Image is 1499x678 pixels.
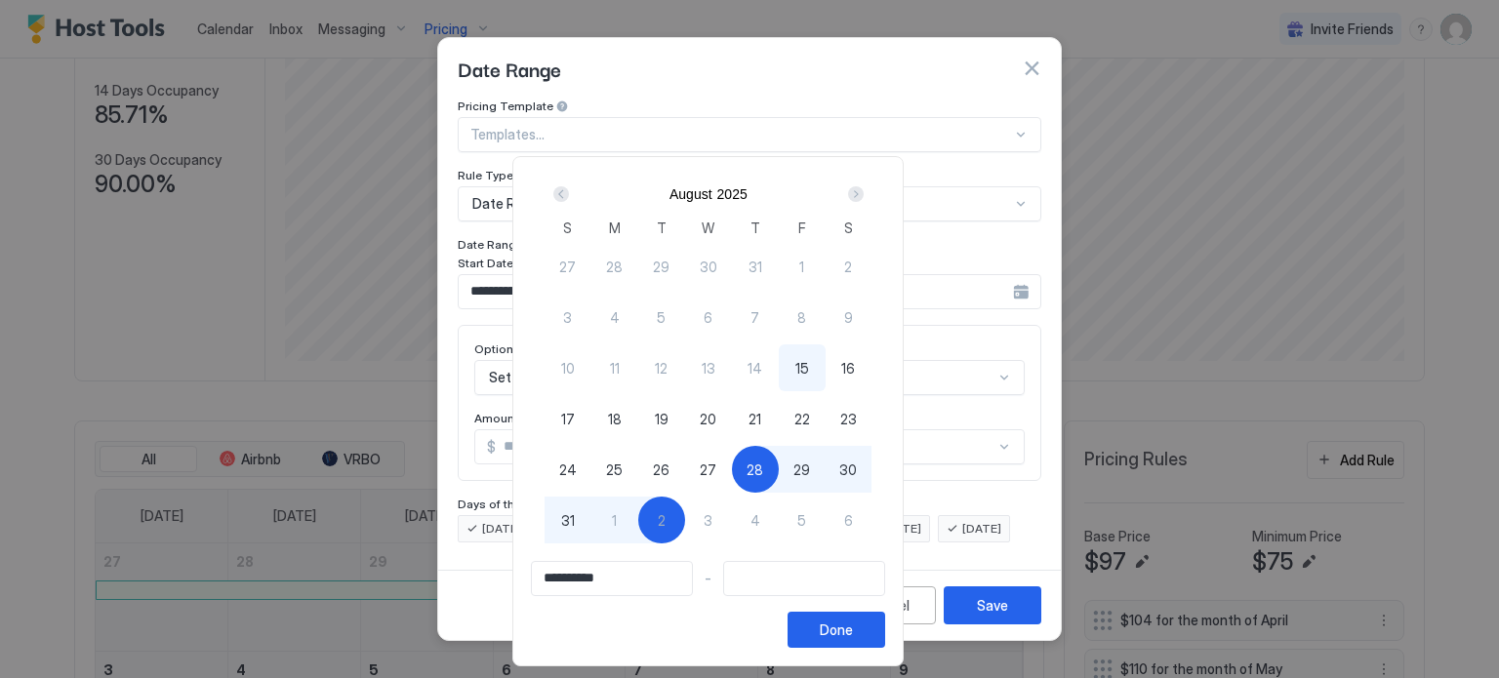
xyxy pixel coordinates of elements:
[825,395,871,442] button: 23
[610,358,620,379] span: 11
[638,243,685,290] button: 29
[732,243,779,290] button: 31
[705,570,711,587] span: -
[591,294,638,340] button: 4
[591,497,638,543] button: 1
[591,395,638,442] button: 18
[657,307,666,328] span: 5
[779,395,826,442] button: 22
[779,446,826,493] button: 29
[563,218,572,238] span: S
[638,344,685,391] button: 12
[825,344,871,391] button: 16
[825,243,871,290] button: 2
[561,510,575,531] span: 31
[839,459,857,480] span: 30
[844,218,853,238] span: S
[561,358,575,379] span: 10
[825,497,871,543] button: 6
[702,358,715,379] span: 13
[561,409,575,429] span: 17
[779,497,826,543] button: 5
[793,459,810,480] span: 29
[685,446,732,493] button: 27
[779,294,826,340] button: 8
[655,358,668,379] span: 12
[717,186,748,202] button: 2025
[795,358,809,379] span: 15
[797,510,806,531] span: 5
[704,510,712,531] span: 3
[532,562,692,595] input: Input Field
[747,459,763,480] span: 28
[820,619,853,640] div: Done
[825,446,871,493] button: 30
[591,344,638,391] button: 11
[638,446,685,493] button: 26
[549,182,576,206] button: Prev
[655,409,668,429] span: 19
[606,459,623,480] span: 25
[732,344,779,391] button: 14
[844,307,853,328] span: 9
[657,218,667,238] span: T
[799,257,804,277] span: 1
[685,395,732,442] button: 20
[779,243,826,290] button: 1
[844,510,853,531] span: 6
[610,307,620,328] span: 4
[750,218,760,238] span: T
[700,409,716,429] span: 20
[841,182,868,206] button: Next
[700,257,717,277] span: 30
[685,344,732,391] button: 13
[545,497,591,543] button: 31
[609,218,621,238] span: M
[748,358,762,379] span: 14
[685,243,732,290] button: 30
[685,497,732,543] button: 3
[559,459,577,480] span: 24
[669,186,712,202] button: August
[750,510,760,531] span: 4
[591,243,638,290] button: 28
[704,307,712,328] span: 6
[545,294,591,340] button: 3
[653,257,669,277] span: 29
[638,294,685,340] button: 5
[788,612,885,648] button: Done
[749,257,762,277] span: 31
[732,395,779,442] button: 21
[608,409,622,429] span: 18
[545,446,591,493] button: 24
[591,446,638,493] button: 25
[559,257,576,277] span: 27
[20,612,66,658] iframe: Intercom live chat
[685,294,732,340] button: 6
[779,344,826,391] button: 15
[732,294,779,340] button: 7
[750,307,759,328] span: 7
[658,510,666,531] span: 2
[844,257,852,277] span: 2
[545,344,591,391] button: 10
[606,257,623,277] span: 28
[724,562,884,595] input: Input Field
[798,218,806,238] span: F
[797,307,806,328] span: 8
[638,395,685,442] button: 19
[841,358,855,379] span: 16
[700,459,716,480] span: 27
[749,409,761,429] span: 21
[825,294,871,340] button: 9
[638,497,685,543] button: 2
[732,446,779,493] button: 28
[545,243,591,290] button: 27
[702,218,714,238] span: W
[653,459,669,480] span: 26
[840,409,857,429] span: 23
[794,409,810,429] span: 22
[612,510,617,531] span: 1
